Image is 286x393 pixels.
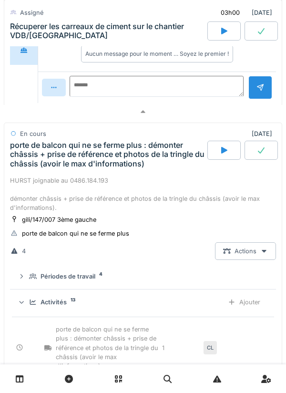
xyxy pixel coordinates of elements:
[85,50,229,58] div: Aucun message pour le moment … Soyez le premier !
[22,229,129,238] div: porte de balcon qui ne se ferme plus
[41,272,95,281] div: Périodes de travail
[22,215,96,224] div: gili/147/007 3ème gauche
[20,8,43,17] div: Assigné
[215,242,276,260] div: Actions
[162,343,200,352] div: 1
[22,247,26,256] div: 4
[20,129,46,138] div: En cours
[220,293,268,311] div: Ajouter
[14,268,272,285] summary: Périodes de travail4
[204,341,217,354] div: CL
[252,129,276,138] div: [DATE]
[14,293,272,311] summary: Activités13Ajouter
[221,8,240,17] div: 03h00
[10,141,205,168] div: porte de balcon qui ne se ferme plus : démonter châssis + prise de référence et photos de la trin...
[44,325,159,371] div: porte de balcon qui ne se ferme plus : démonter châssis + prise de référence et photos de la trin...
[41,298,67,307] div: Activités
[213,4,276,21] div: [DATE]
[10,22,205,40] div: Récuperer les carreaux de ciment sur le chantier VDB/[GEOGRAPHIC_DATA]
[10,176,276,213] div: HURST joignable au 0486.184.193 démonter châssis + prise de référence et photos de la tringle du ...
